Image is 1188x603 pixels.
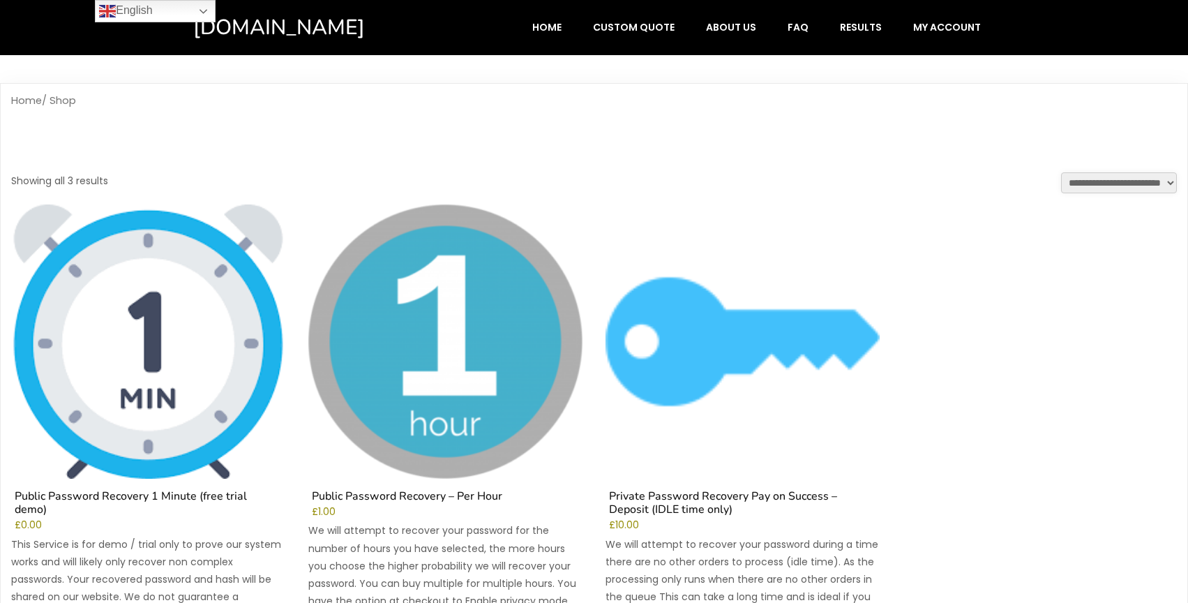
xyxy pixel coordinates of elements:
[308,490,582,507] h2: Public Password Recovery – Per Hour
[606,204,880,520] a: Private Password Recovery Pay on Success – Deposit (IDLE time only)
[691,14,771,40] a: About Us
[15,519,42,532] bdi: 0.00
[312,505,336,519] bdi: 1.00
[578,14,689,40] a: Custom Quote
[593,21,675,33] span: Custom Quote
[193,14,424,41] a: [DOMAIN_NAME]
[99,3,116,20] img: en
[308,204,582,507] a: Public Password Recovery – Per Hour
[773,14,823,40] a: FAQ
[11,118,1177,172] h1: Shop
[11,204,285,479] img: Public Password Recovery 1 Minute (free trial demo)
[15,519,21,532] span: £
[11,172,108,190] p: Showing all 3 results
[11,204,285,520] a: Public Password Recovery 1 Minute (free trial demo)
[788,21,809,33] span: FAQ
[606,204,880,479] img: Private Password Recovery Pay on Success - Deposit (IDLE time only)
[706,21,756,33] span: About Us
[11,94,1177,107] nav: Breadcrumb
[308,204,582,479] img: Public Password Recovery - Per Hour
[913,21,981,33] span: My account
[312,505,318,519] span: £
[606,490,880,520] h2: Private Password Recovery Pay on Success – Deposit (IDLE time only)
[609,519,615,532] span: £
[11,94,42,107] a: Home
[532,21,562,33] span: Home
[898,14,995,40] a: My account
[1061,172,1177,193] select: Shop order
[840,21,882,33] span: Results
[11,490,285,520] h2: Public Password Recovery 1 Minute (free trial demo)
[825,14,896,40] a: Results
[518,14,576,40] a: Home
[609,519,639,532] bdi: 10.00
